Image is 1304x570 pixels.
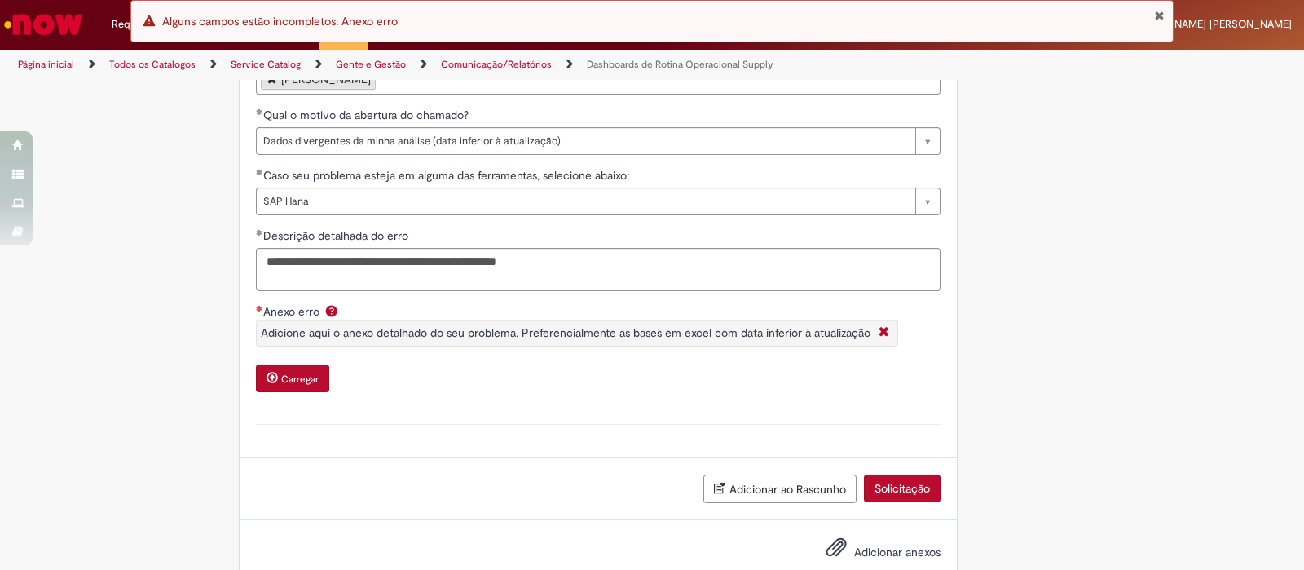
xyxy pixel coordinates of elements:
[441,58,552,71] a: Comunicação/Relatórios
[336,58,406,71] a: Gente e Gestão
[263,304,323,319] span: Anexo erro
[854,545,941,559] span: Adicionar anexos
[18,58,74,71] a: Página inicial
[256,108,263,115] span: Obrigatório Preenchido
[267,73,277,84] a: Remover Thiago de Oliveira Gamba de Quem é o ID Impactado?
[874,325,893,342] i: Fechar More information Por question_anexo_erro
[256,365,329,392] button: Carregar anexo de Anexo erro Required
[263,128,907,154] span: Dados divergentes da minha análise (data inferior à atualização)
[822,532,851,570] button: Adicionar anexos
[2,8,86,41] img: ServiceNow
[703,475,857,503] button: Adicionar ao Rascunho
[231,58,301,71] a: Service Catalog
[256,229,263,236] span: Obrigatório Preenchido
[263,108,472,122] span: Qual o motivo da abertura do chamado?
[256,305,263,312] span: Necessários
[12,50,857,80] ul: Trilhas de página
[263,188,907,214] span: SAP Hana
[864,475,941,502] button: Solicitação
[162,14,398,29] span: Alguns campos estão incompletos: Anexo erro
[587,58,773,71] a: Dashboards de Rotina Operacional Supply
[112,16,169,33] span: Requisições
[322,304,341,317] span: Ajuda para Anexo erro
[281,373,319,386] small: Carregar
[256,248,941,291] textarea: Descrição detalhada do erro
[1154,9,1165,22] button: Fechar Notificação
[281,73,371,85] div: [PERSON_NAME]
[261,325,870,340] span: Adicione aqui o anexo detalhado do seu problema. Preferencialmente as bases em excel com data inf...
[256,169,263,175] span: Obrigatório Preenchido
[109,58,196,71] a: Todos os Catálogos
[263,168,632,183] span: Caso seu problema esteja em alguma das ferramentas, selecione abaixo:
[263,228,412,243] span: Descrição detalhada do erro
